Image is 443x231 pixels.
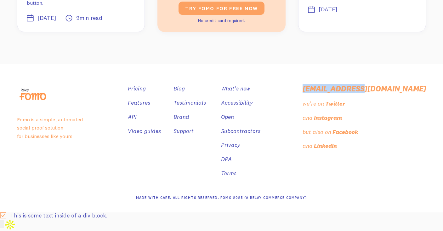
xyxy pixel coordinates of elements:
[128,127,161,136] a: Video guides
[221,98,253,107] a: Accessibility
[303,141,313,151] div: and
[221,169,236,178] a: Terms
[221,141,240,150] a: Privacy
[314,113,343,123] a: Instagram
[314,141,337,151] div: LinkedIn
[27,14,34,23] div: 
[308,5,315,14] div: 
[65,14,72,23] div: 
[198,16,245,25] div: No credit card required.
[37,14,56,23] div: [DATE]
[179,2,264,15] a: Try fomo for free now
[173,127,194,136] a: Support
[221,155,232,164] a: DPA
[128,113,137,122] a: API
[314,113,342,123] div: Instagram
[4,218,16,231] img: Apollo
[128,98,150,107] a: Features
[173,98,206,107] a: Testimonials
[128,84,146,93] a: Pricing
[173,84,185,93] a: Blog
[314,141,338,151] a: LinkedIn
[79,14,102,23] div: min read
[319,5,337,14] div: [DATE]
[303,128,331,137] div: but also on
[303,84,426,93] a: [EMAIL_ADDRESS][DOMAIN_NAME]
[303,113,313,123] div: and
[332,128,358,137] div: Facebook
[332,128,359,137] a: Facebook
[325,99,346,108] a: Twitter
[221,113,234,122] a: Open
[76,14,79,23] div: 9
[136,193,307,202] div: Made With Care. All Rights Reserved. Fomo 2025 (A Relay Commerce Company)
[221,84,250,93] a: What's new
[221,127,260,136] a: Subcontractors
[173,113,189,122] a: Brand
[325,99,345,108] div: Twitter
[17,115,115,141] p: Fomo is a simple, automated social proof solution for businesses like yours
[303,99,324,108] div: we're on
